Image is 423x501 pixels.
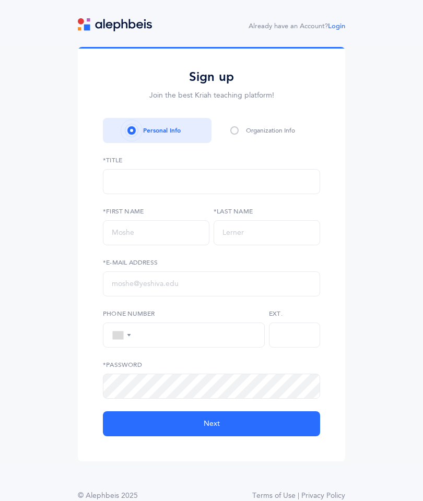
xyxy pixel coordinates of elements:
[103,90,320,101] p: Join the best Kriah teaching platform!
[246,126,295,135] div: Organization Info
[204,419,220,430] span: Next
[214,207,320,216] label: *Last Name
[103,156,320,165] label: *Title
[103,360,320,369] label: *Password
[103,69,320,85] h2: Sign up
[269,309,320,318] label: Ext.
[103,207,209,216] label: *First Name
[126,332,132,339] span: ▼
[78,18,152,31] img: logo.svg
[103,411,320,436] button: Next
[103,169,320,194] select: Rabbi
[143,126,181,135] div: Personal Info
[249,21,345,32] div: Already have an Account?
[214,220,320,245] input: Lerner
[103,309,265,318] label: Phone Number
[103,271,320,296] input: moshe@yeshiva.edu
[103,220,209,245] input: Moshe
[328,22,345,30] a: Login
[103,258,320,267] label: *E-Mail Address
